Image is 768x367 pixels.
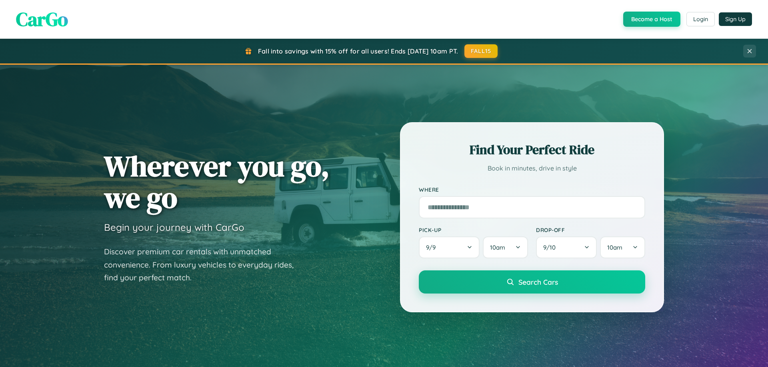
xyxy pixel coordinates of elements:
[490,244,505,251] span: 10am
[419,270,645,294] button: Search Cars
[104,221,244,233] h3: Begin your journey with CarGo
[104,245,304,284] p: Discover premium car rentals with unmatched convenience. From luxury vehicles to everyday rides, ...
[419,226,528,233] label: Pick-up
[600,236,645,258] button: 10am
[258,47,458,55] span: Fall into savings with 15% off for all users! Ends [DATE] 10am PT.
[623,12,680,27] button: Become a Host
[419,236,480,258] button: 9/9
[543,244,560,251] span: 9 / 10
[686,12,715,26] button: Login
[536,236,597,258] button: 9/10
[464,44,498,58] button: FALL15
[719,12,752,26] button: Sign Up
[607,244,622,251] span: 10am
[16,6,68,32] span: CarGo
[536,226,645,233] label: Drop-off
[419,186,645,193] label: Where
[518,278,558,286] span: Search Cars
[483,236,528,258] button: 10am
[426,244,440,251] span: 9 / 9
[104,150,330,213] h1: Wherever you go, we go
[419,141,645,159] h2: Find Your Perfect Ride
[419,163,645,174] p: Book in minutes, drive in style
